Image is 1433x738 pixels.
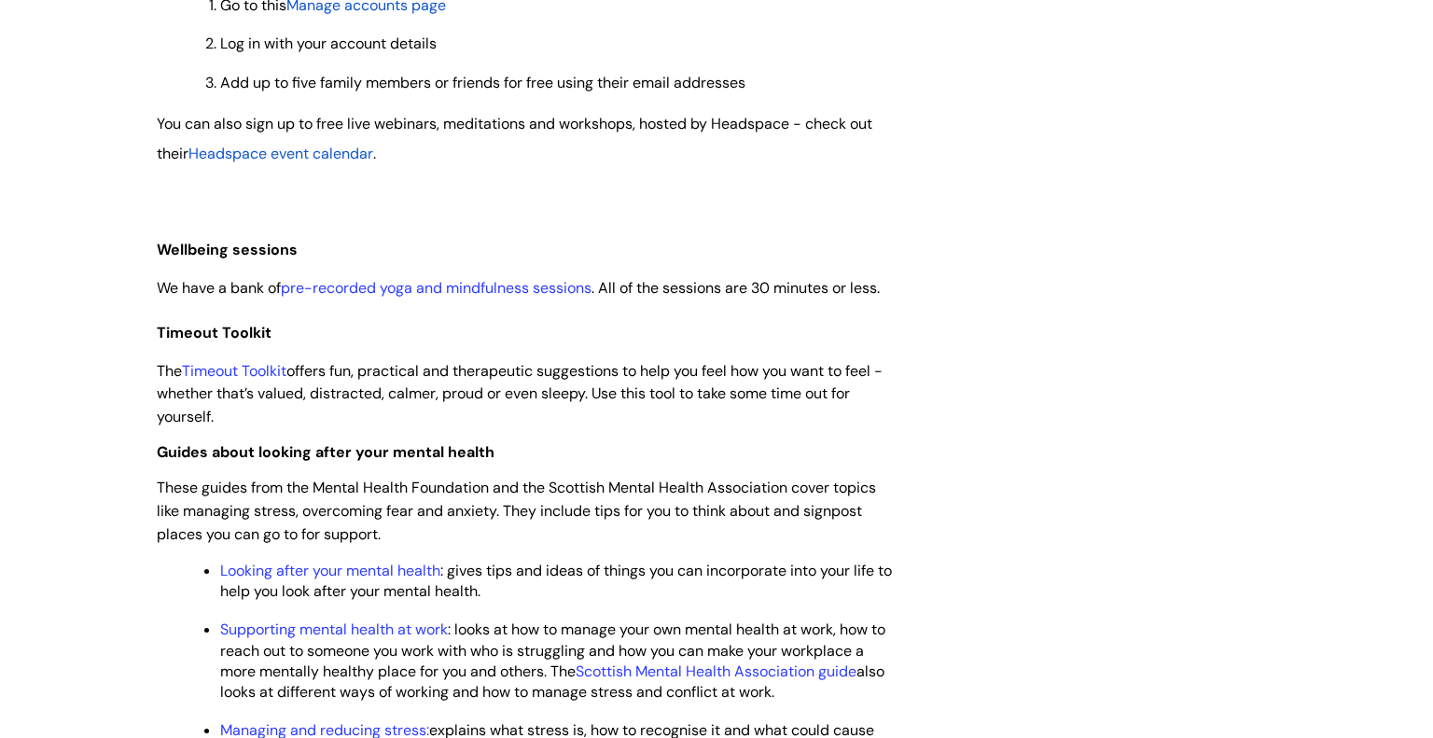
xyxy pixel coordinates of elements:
a: Looking after your mental health [220,561,440,580]
span: Wellbeing sessions [157,240,298,259]
span: Guides about looking after your mental health [157,442,494,462]
span: We have a bank of . All of the sessions are 30 minutes or less. [157,278,880,298]
span: Timeout Toolkit [157,323,271,342]
span: Headspace event calendar [188,144,373,163]
a: Supporting mental health at work [220,620,448,639]
a: pre-recorded yoga and mindfulness sessions [281,278,591,298]
span: : looks at how to manage your own mental health at work, how to reach out to someone you work wit... [220,620,885,701]
span: These guides from the Mental Health Foundation and the Scottish Mental Health Association cover t... [157,478,876,544]
span: You can also sign up to free live webinars, meditations and workshops, hosted by Headspace - chec... [157,114,872,163]
a: Scottish Mental Health Association guide [576,661,856,681]
a: Headspace event calendar [188,142,373,164]
span: Add up to five family members or friends for free using their email addresses [220,73,745,92]
span: The offers fun, practical and therapeutic suggestions to help you feel how you want to feel - whe... [157,361,883,427]
span: . [373,144,376,163]
span: Log in with your account details [220,34,437,53]
span: : gives tips and ideas of things you can incorporate into your life to help you look after your m... [220,561,892,601]
a: Timeout Toolkit [182,361,286,381]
